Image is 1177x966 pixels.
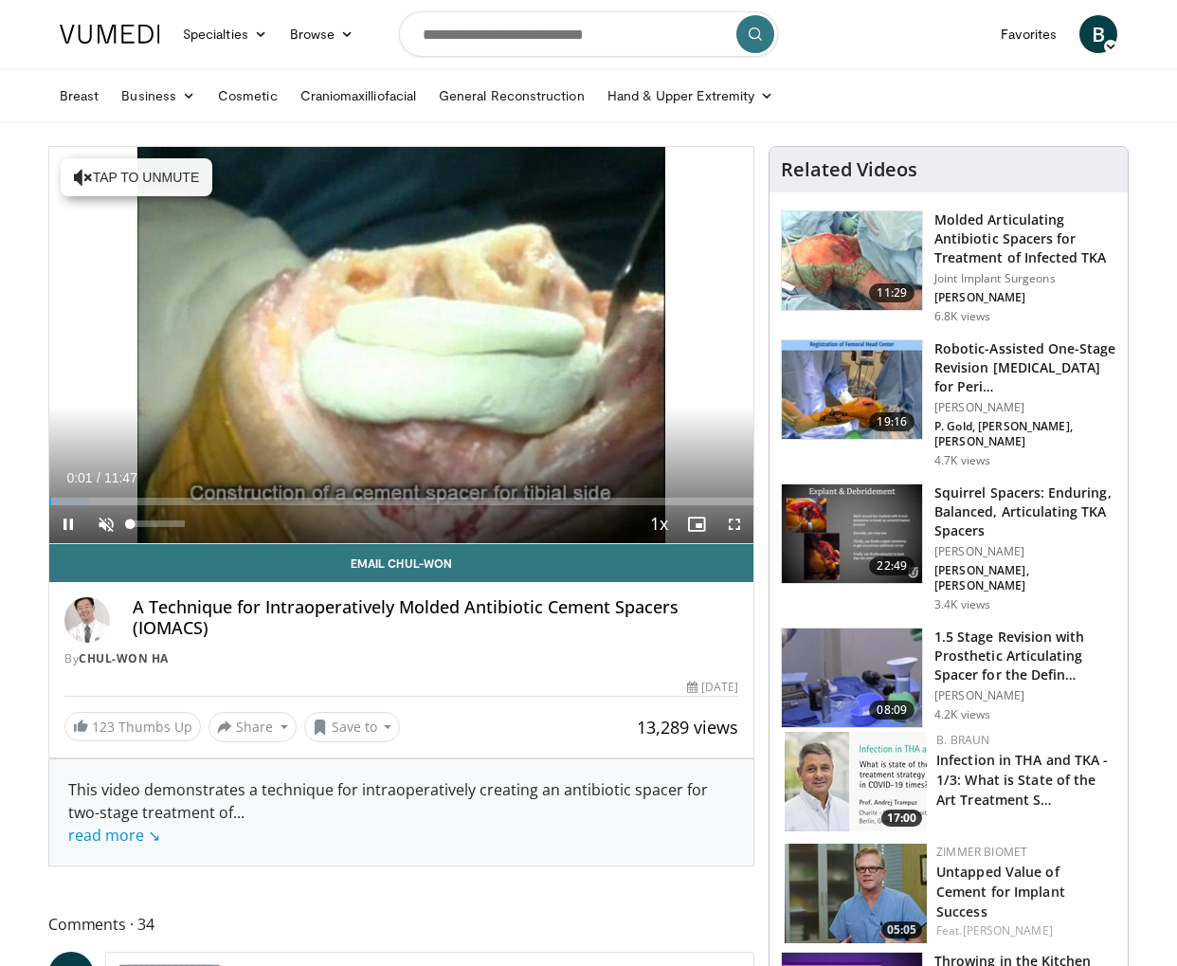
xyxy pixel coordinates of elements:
[68,802,244,846] span: ...
[934,563,1116,593] p: [PERSON_NAME], [PERSON_NAME]
[49,544,753,582] a: Email Chul-Won
[640,505,678,543] button: Playback Rate
[133,597,738,638] h4: A Technique for Intraoperatively Molded Antibiotic Cement Spacers (IOMACS)
[399,11,778,57] input: Search topics, interventions
[64,650,738,667] div: By
[781,628,1116,728] a: 08:09 1.5 Stage Revision with Prosthetic Articulating Spacer for the Defin… [PERSON_NAME] 4.2K views
[66,470,92,485] span: 0:01
[936,844,1027,860] a: Zimmer Biomet
[785,732,927,831] a: 17:00
[781,483,1116,612] a: 22:49 Squirrel Spacers: Enduring, Balanced, Articulating TKA Spacers [PERSON_NAME] [PERSON_NAME],...
[208,712,297,742] button: Share
[687,679,738,696] div: [DATE]
[130,520,184,527] div: Volume Level
[104,470,137,485] span: 11:47
[934,290,1116,305] p: [PERSON_NAME]
[1079,15,1117,53] a: B
[963,922,1053,939] a: [PERSON_NAME]
[934,400,1116,415] p: [PERSON_NAME]
[49,498,753,505] div: Progress Bar
[934,419,1116,449] p: P. Gold, [PERSON_NAME], [PERSON_NAME]
[869,556,914,575] span: 22:49
[97,470,100,485] span: /
[934,483,1116,540] h3: Squirrel Spacers: Enduring, Balanced, Articulating TKA Spacers
[934,453,990,468] p: 4.7K views
[68,825,160,846] a: read more ↘
[110,77,207,115] a: Business
[936,922,1113,939] div: Feat.
[881,810,922,827] span: 17:00
[989,15,1068,53] a: Favorites
[637,716,738,738] span: 13,289 views
[49,147,753,544] video-js: Video Player
[64,712,201,741] a: 123 Thumbs Up
[934,597,990,612] p: 3.4K views
[60,25,160,44] img: VuMedi Logo
[48,77,110,115] a: Breast
[61,158,212,196] button: Tap to unmute
[64,597,110,643] img: Avatar
[782,484,922,583] img: 42a07a08-9996-4bcc-a6d0-8f805b00a672.150x105_q85_crop-smart_upscale.jpg
[596,77,786,115] a: Hand & Upper Extremity
[785,732,927,831] img: ed42e859-f3d8-4027-b228-6ec84fff8464.150x105_q85_crop-smart_upscale.jpg
[782,340,922,439] img: 7690c41b-e8f2-40ca-8292-ee3b379d6f2f.150x105_q85_crop-smart_upscale.jpg
[87,505,125,543] button: Unmute
[92,718,115,736] span: 123
[869,283,914,302] span: 11:29
[715,505,753,543] button: Fullscreen
[207,77,289,115] a: Cosmetic
[172,15,279,53] a: Specialties
[934,688,1116,703] p: [PERSON_NAME]
[869,701,914,720] span: 08:09
[289,77,427,115] a: Craniomaxilliofacial
[881,921,922,939] span: 05:05
[934,628,1116,684] h3: 1.5 Stage Revision with Prosthetic Articulating Spacer for the Defin…
[934,707,990,722] p: 4.2K views
[68,778,734,847] div: This video demonstrates a technique for intraoperatively creating an antibiotic spacer for two-st...
[678,505,715,543] button: Enable picture-in-picture mode
[279,15,366,53] a: Browse
[934,309,990,324] p: 6.8K views
[782,629,922,727] img: 9a438204-66ba-43f0-86a5-871c573143bf.150x105_q85_crop-smart_upscale.jpg
[934,210,1116,267] h3: Molded Articulating Antibiotic Spacers for Treatment of Infected TKA
[782,211,922,310] img: lom5_3.png.150x105_q85_crop-smart_upscale.jpg
[936,751,1109,809] a: Infection in THA and TKA - 1/3: What is State of the Art Treatment S…
[427,77,596,115] a: General Reconstruction
[48,912,754,937] span: Comments 34
[304,712,401,742] button: Save to
[49,505,87,543] button: Pause
[934,339,1116,396] h3: Robotic-Assisted One-Stage Revision [MEDICAL_DATA] for Peri…
[785,844,927,943] img: ab449ff7-7aff-4fb0-8bd5-71b0feafd1dc.150x105_q85_crop-smart_upscale.jpg
[869,412,914,431] span: 19:16
[934,544,1116,559] p: [PERSON_NAME]
[781,158,917,181] h4: Related Videos
[785,844,927,943] a: 05:05
[781,210,1116,324] a: 11:29 Molded Articulating Antibiotic Spacers for Treatment of Infected TKA Joint Implant Surgeons...
[936,732,989,748] a: B. Braun
[936,863,1065,920] a: Untapped Value of Cement for Implant Success
[79,650,169,666] a: Chul-Won Ha
[934,271,1116,286] p: Joint Implant Surgeons
[781,339,1116,468] a: 19:16 Robotic-Assisted One-Stage Revision [MEDICAL_DATA] for Peri… [PERSON_NAME] P. Gold, [PERSON...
